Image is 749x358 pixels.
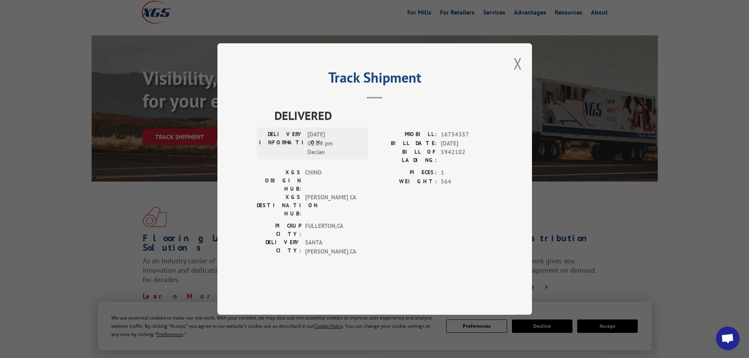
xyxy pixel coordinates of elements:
[257,168,301,193] label: XGS ORIGIN HUB:
[441,130,493,139] span: 16754357
[307,130,361,157] span: [DATE] 02:09 pm Declan
[305,238,358,256] span: SANTA [PERSON_NAME] , CA
[375,168,437,177] label: PIECES:
[305,193,358,218] span: [PERSON_NAME] CA
[716,327,740,350] div: Open chat
[259,130,304,157] label: DELIVERY INFORMATION:
[441,148,493,164] span: 5942102
[375,139,437,148] label: BILL DATE:
[257,72,493,87] h2: Track Shipment
[257,222,301,238] label: PICKUP CITY:
[375,177,437,186] label: WEIGHT:
[375,130,437,139] label: PROBILL:
[375,148,437,164] label: BILL OF LADING:
[441,177,493,186] span: 564
[305,168,358,193] span: CHINO
[305,222,358,238] span: FULLERTON , CA
[441,139,493,148] span: [DATE]
[274,106,493,124] span: DELIVERED
[513,53,522,74] button: Close modal
[441,168,493,177] span: 1
[257,193,301,218] label: XGS DESTINATION HUB:
[257,238,301,256] label: DELIVERY CITY:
